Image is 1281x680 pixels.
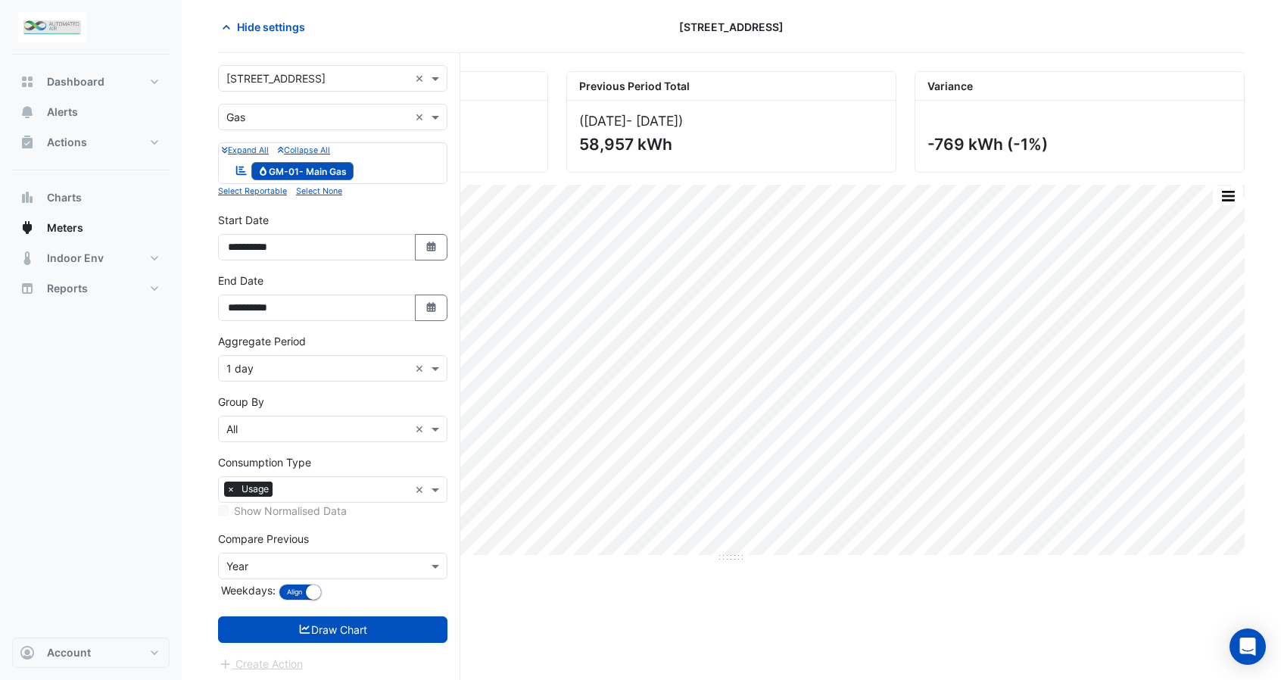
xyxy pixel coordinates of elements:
[47,281,88,296] span: Reports
[234,503,347,519] label: Show Normalised Data
[12,243,170,273] button: Indoor Env
[579,135,880,154] div: 58,957 kWh
[20,104,35,120] app-icon: Alerts
[415,482,428,498] span: Clear
[12,273,170,304] button: Reports
[222,143,269,157] button: Expand All
[296,186,342,196] small: Select None
[20,220,35,236] app-icon: Meters
[218,394,264,410] label: Group By
[218,616,447,643] button: Draw Chart
[415,421,428,437] span: Clear
[1230,629,1266,665] div: Open Intercom Messenger
[296,184,342,198] button: Select None
[218,454,311,470] label: Consumption Type
[12,638,170,668] button: Account
[12,182,170,213] button: Charts
[626,113,678,129] span: - [DATE]
[20,135,35,150] app-icon: Actions
[237,19,305,35] span: Hide settings
[12,213,170,243] button: Meters
[218,503,447,519] div: Selected meters/streams do not support normalisation
[47,251,104,266] span: Indoor Env
[18,12,86,42] img: Company Logo
[567,72,896,101] div: Previous Period Total
[218,657,304,669] app-escalated-ticket-create-button: Please draw the charts first
[278,143,330,157] button: Collapse All
[218,212,269,228] label: Start Date
[425,301,438,314] fa-icon: Select Date
[257,165,269,176] fa-icon: Gas
[415,360,428,376] span: Clear
[218,273,263,289] label: End Date
[251,162,354,180] span: GM-01- Main Gas
[12,127,170,158] button: Actions
[235,164,248,176] fa-icon: Reportable
[1213,186,1243,205] button: More Options
[222,145,269,155] small: Expand All
[218,582,276,598] label: Weekdays:
[927,135,1229,154] div: -769 kWh (-1%)
[579,113,884,129] div: ([DATE] )
[415,109,428,125] span: Clear
[12,97,170,127] button: Alerts
[218,184,287,198] button: Select Reportable
[47,645,91,660] span: Account
[224,482,238,497] span: ×
[12,67,170,97] button: Dashboard
[679,19,784,35] span: [STREET_ADDRESS]
[47,220,83,236] span: Meters
[278,145,330,155] small: Collapse All
[415,70,428,86] span: Clear
[218,186,287,196] small: Select Reportable
[218,333,306,349] label: Aggregate Period
[218,531,309,547] label: Compare Previous
[20,281,35,296] app-icon: Reports
[47,104,78,120] span: Alerts
[47,190,82,205] span: Charts
[218,14,315,40] button: Hide settings
[425,241,438,254] fa-icon: Select Date
[47,135,87,150] span: Actions
[20,190,35,205] app-icon: Charts
[20,74,35,89] app-icon: Dashboard
[20,251,35,266] app-icon: Indoor Env
[915,72,1244,101] div: Variance
[238,482,273,497] span: Usage
[47,74,104,89] span: Dashboard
